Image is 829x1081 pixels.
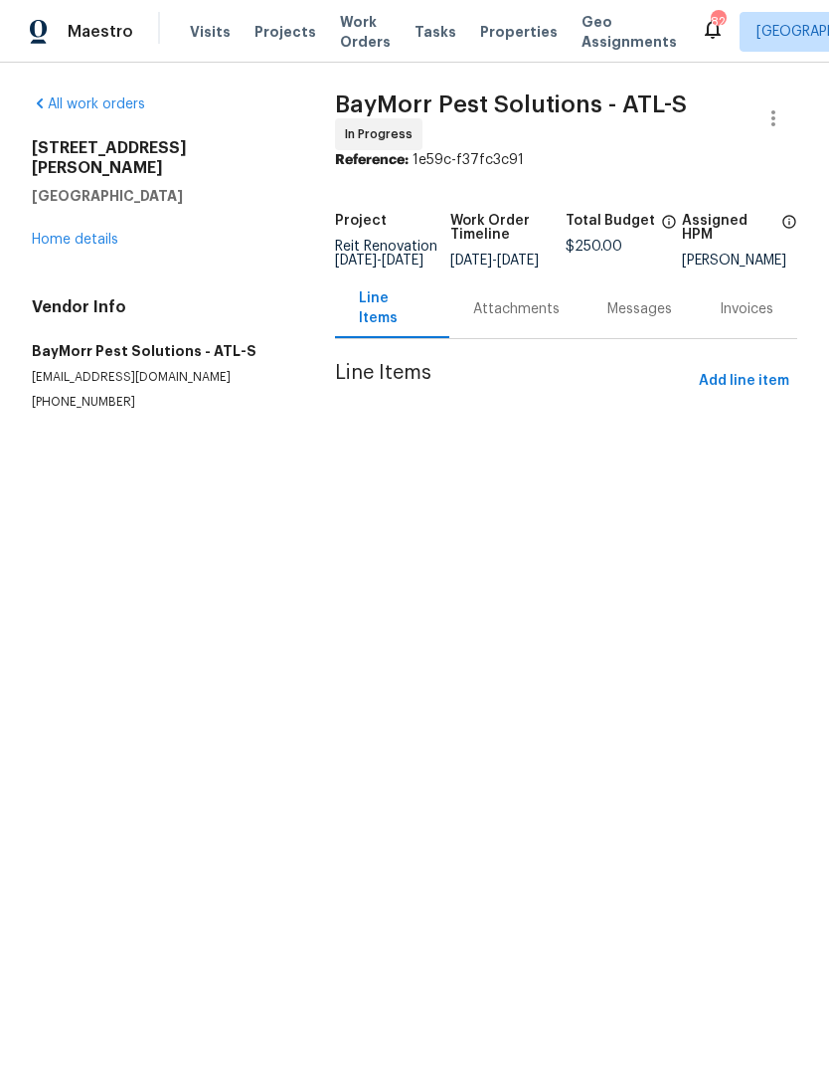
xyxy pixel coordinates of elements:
[32,341,287,361] h5: BayMorr Pest Solutions - ATL-S
[32,186,287,206] h5: [GEOGRAPHIC_DATA]
[711,12,725,32] div: 82
[566,240,622,254] span: $250.00
[254,22,316,42] span: Projects
[32,394,287,411] p: [PHONE_NUMBER]
[335,363,691,400] span: Line Items
[32,233,118,247] a: Home details
[340,12,391,52] span: Work Orders
[345,124,420,144] span: In Progress
[335,240,437,268] span: Reit Renovation
[335,150,797,170] div: 1e59c-f37fc3c91
[382,254,423,268] span: [DATE]
[473,299,560,319] div: Attachments
[720,299,773,319] div: Invoices
[359,288,425,328] div: Line Items
[335,153,409,167] b: Reference:
[699,369,789,394] span: Add line item
[682,254,797,268] div: [PERSON_NAME]
[566,214,655,228] h5: Total Budget
[450,214,566,242] h5: Work Order Timeline
[497,254,539,268] span: [DATE]
[68,22,133,42] span: Maestro
[190,22,231,42] span: Visits
[32,138,287,178] h2: [STREET_ADDRESS][PERSON_NAME]
[32,297,287,317] h4: Vendor Info
[32,97,145,111] a: All work orders
[691,363,797,400] button: Add line item
[414,25,456,39] span: Tasks
[781,214,797,254] span: The hpm assigned to this work order.
[32,369,287,386] p: [EMAIL_ADDRESS][DOMAIN_NAME]
[335,214,387,228] h5: Project
[335,254,377,268] span: [DATE]
[335,254,423,268] span: -
[450,254,492,268] span: [DATE]
[682,214,775,242] h5: Assigned HPM
[607,299,672,319] div: Messages
[335,92,687,116] span: BayMorr Pest Solutions - ATL-S
[581,12,677,52] span: Geo Assignments
[480,22,558,42] span: Properties
[661,214,677,240] span: The total cost of line items that have been proposed by Opendoor. This sum includes line items th...
[450,254,539,268] span: -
